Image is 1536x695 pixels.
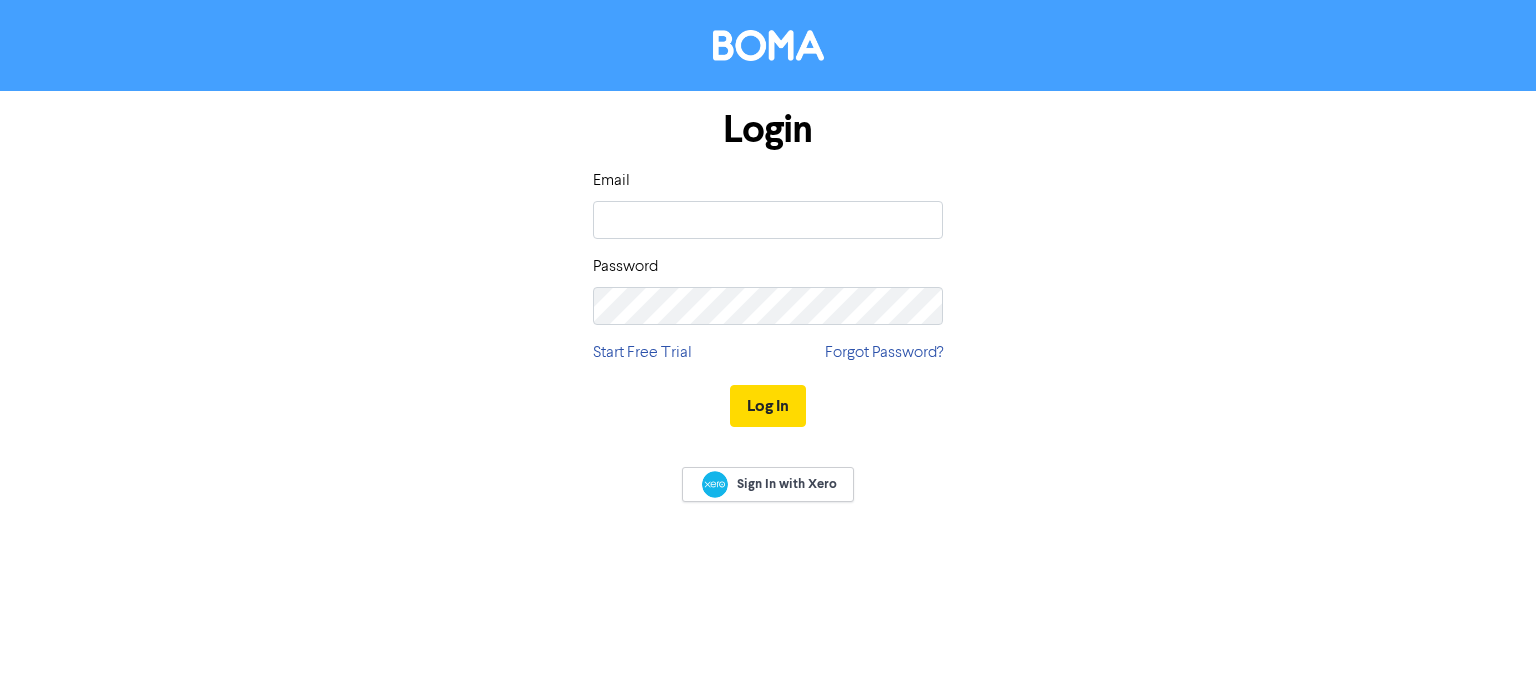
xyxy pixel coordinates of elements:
[1436,599,1536,695] iframe: Chat Widget
[713,30,824,61] img: BOMA Logo
[737,475,837,493] span: Sign In with Xero
[702,471,728,498] img: Xero logo
[682,467,854,502] a: Sign In with Xero
[825,341,943,365] a: Forgot Password?
[593,107,943,153] h1: Login
[593,341,692,365] a: Start Free Trial
[730,385,806,427] button: Log In
[593,169,630,193] label: Email
[593,255,658,279] label: Password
